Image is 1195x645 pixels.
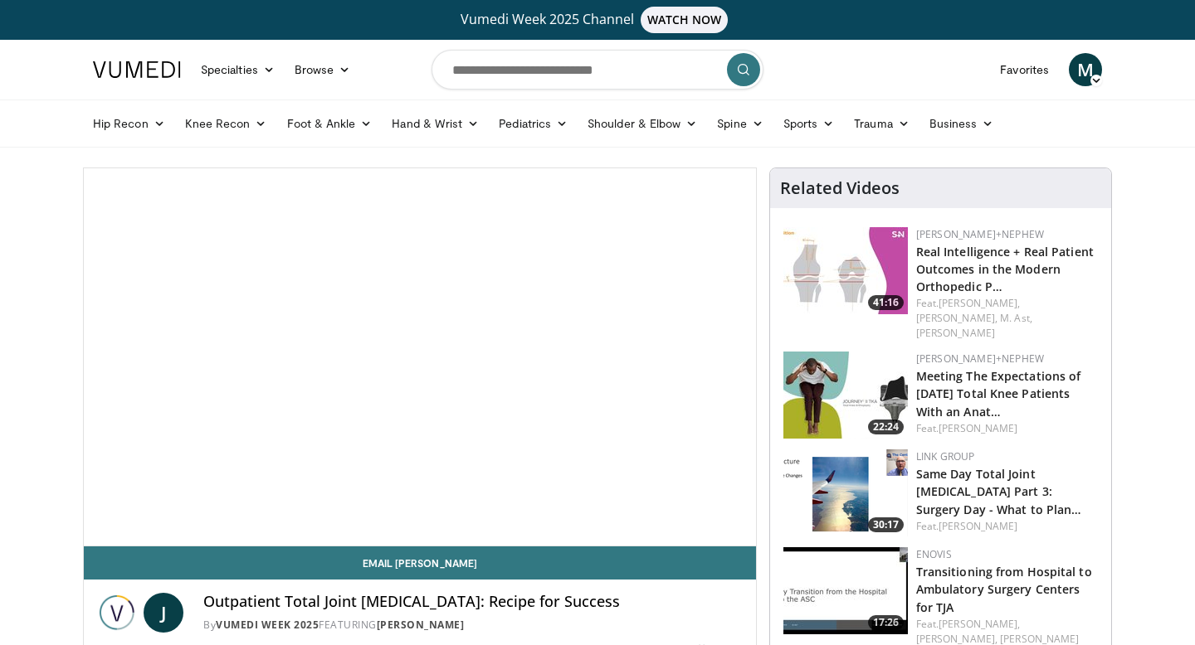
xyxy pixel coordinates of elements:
a: 17:26 [783,547,908,634]
img: VuMedi Logo [93,61,181,78]
a: LINK Group [916,449,975,463]
a: Real Intelligence + Real Patient Outcomes in the Modern Orthopedic P… [916,244,1094,294]
a: Knee Recon [175,107,277,140]
a: Enovis [916,547,952,561]
a: [PERSON_NAME], [916,311,997,325]
span: 22:24 [868,419,904,434]
a: [PERSON_NAME] [939,519,1017,533]
span: 41:16 [868,295,904,310]
a: Vumedi Week 2025 ChannelWATCH NOW [95,7,1100,33]
a: 41:16 [783,227,908,314]
a: J [144,593,183,633]
div: Feat. [916,296,1098,341]
a: Same Day Total Joint [MEDICAL_DATA] Part 3: Surgery Day - What to Plan… [916,466,1082,516]
a: [PERSON_NAME] [377,618,465,632]
a: M [1069,53,1102,86]
a: Pediatrics [489,107,578,140]
a: Hand & Wrist [382,107,489,140]
div: By FEATURING [203,618,743,633]
img: 376f5d71-edc6-4b0b-8645-19e21fb802fd.png.150x105_q85_crop-smart_upscale.png [783,449,908,536]
a: Meeting The Expectations of [DATE] Total Knee Patients With an Anat… [916,368,1081,419]
a: Email [PERSON_NAME] [84,546,756,580]
a: Foot & Ankle [277,107,383,140]
a: [PERSON_NAME]+Nephew [916,352,1044,366]
span: WATCH NOW [641,7,729,33]
video-js: Video Player [84,168,756,546]
div: Feat. [916,421,1098,436]
a: Business [919,107,1004,140]
a: Transitioning from Hospital to Ambulatory Surgery Centers for TJA [916,564,1092,614]
a: [PERSON_NAME], [939,617,1020,631]
img: ee8e35d7-143c-4fdf-9a52-4e84709a2b4c.150x105_q85_crop-smart_upscale.jpg [783,227,908,314]
a: [PERSON_NAME] [939,421,1017,435]
img: Vumedi Week 2025 [97,593,137,633]
a: Specialties [191,53,285,86]
a: Hip Recon [83,107,175,140]
a: 30:17 [783,449,908,536]
img: 0d2b654a-2a5a-475e-b585-3f5d90f7f6ed.150x105_q85_crop-smart_upscale.jpg [783,352,908,439]
a: Spine [707,107,773,140]
a: 22:24 [783,352,908,439]
img: 41ffaa33-f5af-4615-9bc8-241908063635.150x105_q85_crop-smart_upscale.jpg [783,547,908,634]
a: Shoulder & Elbow [578,107,707,140]
div: Feat. [916,519,1098,534]
span: 30:17 [868,517,904,532]
a: [PERSON_NAME]+Nephew [916,227,1044,241]
h4: Related Videos [780,178,900,198]
input: Search topics, interventions [432,50,763,90]
a: Sports [773,107,845,140]
a: Favorites [990,53,1059,86]
a: [PERSON_NAME] [916,326,995,340]
a: Browse [285,53,361,86]
a: M. Ast, [1000,311,1032,325]
a: Trauma [844,107,919,140]
a: [PERSON_NAME], [939,296,1020,310]
h4: Outpatient Total Joint [MEDICAL_DATA]: Recipe for Success [203,593,743,611]
span: 17:26 [868,615,904,630]
a: Vumedi Week 2025 [216,618,319,632]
